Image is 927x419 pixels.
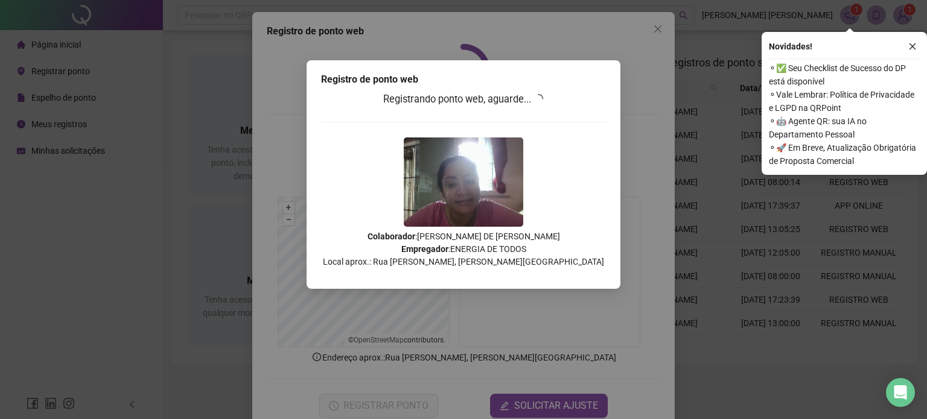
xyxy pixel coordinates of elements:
[321,230,606,268] p: : [PERSON_NAME] DE [PERSON_NAME] : ENERGIA DE TODOS Local aprox.: Rua [PERSON_NAME], [PERSON_NAME...
[908,42,917,51] span: close
[769,88,920,115] span: ⚬ Vale Lembrar: Política de Privacidade e LGPD na QRPoint
[321,72,606,87] div: Registro de ponto web
[534,94,543,104] span: loading
[321,92,606,107] h3: Registrando ponto web, aguarde...
[769,141,920,168] span: ⚬ 🚀 Em Breve, Atualização Obrigatória de Proposta Comercial
[368,232,415,241] strong: Colaborador
[769,61,920,88] span: ⚬ ✅ Seu Checklist de Sucesso do DP está disponível
[886,378,915,407] div: Open Intercom Messenger
[401,244,448,254] strong: Empregador
[404,137,523,227] img: Z
[769,40,812,53] span: Novidades !
[769,115,920,141] span: ⚬ 🤖 Agente QR: sua IA no Departamento Pessoal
